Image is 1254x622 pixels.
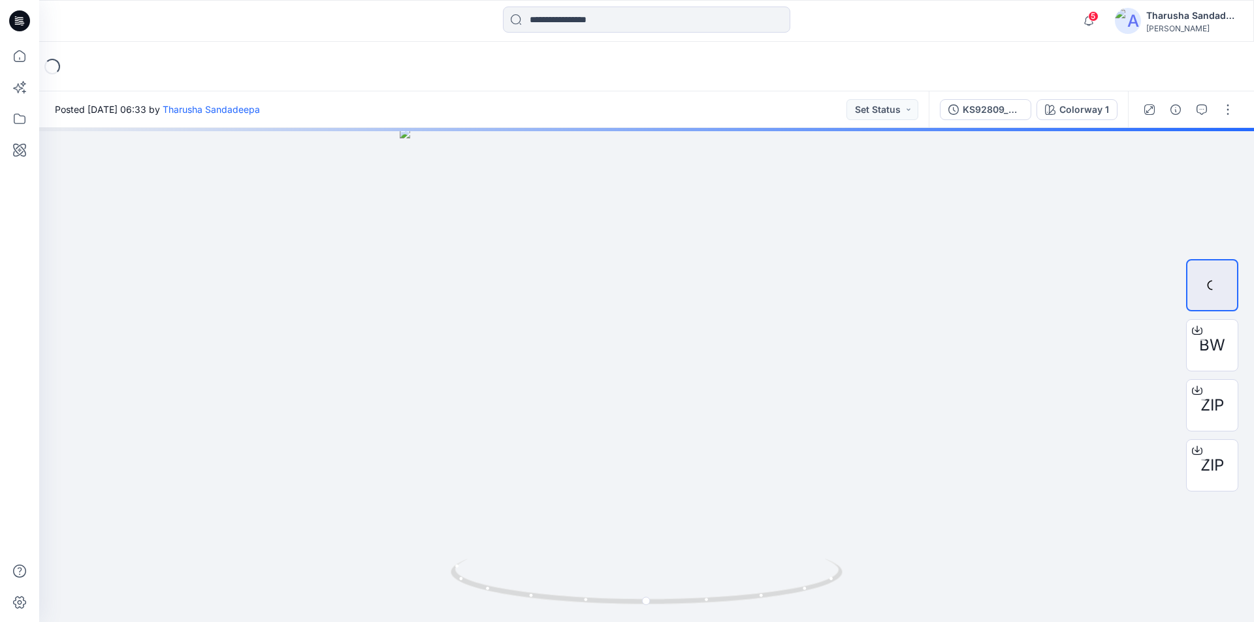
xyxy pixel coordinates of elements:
[55,102,260,116] span: Posted [DATE] 06:33 by
[1088,11,1099,22] span: 5
[1200,454,1224,477] span: ZIP
[1165,99,1186,120] button: Details
[963,102,1023,117] div: KS92809_DEVELOPMENT
[163,104,260,115] a: Tharusha Sandadeepa
[1146,8,1238,23] div: Tharusha Sandadeepa
[1037,99,1117,120] button: Colorway 1
[1115,8,1141,34] img: avatar
[1059,102,1109,117] div: Colorway 1
[940,99,1031,120] button: KS92809_DEVELOPMENT
[1199,334,1225,357] span: BW
[1200,394,1224,417] span: ZIP
[1146,23,1238,33] div: [PERSON_NAME]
